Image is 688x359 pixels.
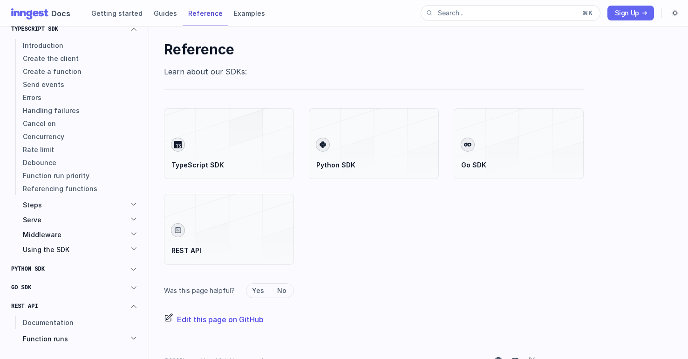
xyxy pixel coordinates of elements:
a: Debounce [15,156,137,169]
a: REST API [164,194,294,265]
h3: REST API [171,244,286,257]
span: Docs [51,8,70,19]
kbd: ⌘K [581,8,594,18]
a: Python SDK [309,108,439,179]
button: Yes [246,284,270,298]
button: Steps [15,200,137,210]
p: Was this page helpful? [164,286,235,295]
span: Create the client [23,54,79,63]
button: Function runs [15,334,137,344]
span: Guides [154,9,177,17]
button: Python SDK [11,266,137,273]
button: Using the SDK [15,245,137,254]
p: Learn about our SDKs: [164,65,537,78]
span: Middleware [23,230,61,239]
a: Sign Up [607,6,654,20]
h3: Python SDK [316,159,431,172]
button: Search...⌘K [421,6,600,20]
span: Documentation [23,318,74,327]
span: Errors [23,93,41,102]
button: Middleware [15,230,137,239]
a: Go SDK [454,108,584,179]
span: Reference [188,9,223,17]
button: Go SDK [11,284,137,292]
span: Function run priority [23,171,89,180]
a: Documentation [15,316,137,329]
a: Getting started [86,3,148,26]
a: Introduction [15,39,137,52]
span: Using the SDK [23,245,69,254]
a: Guides [148,3,183,26]
span: Introduction [23,41,63,50]
a: Create a function [15,65,137,78]
div: REST API [11,311,137,344]
span: Send events [23,80,64,89]
span: Debounce [23,158,56,167]
span: Handling failures [23,106,80,115]
div: TypeScript SDK [11,33,137,255]
button: Toggle dark mode [669,7,681,19]
a: Cancel on [15,117,137,130]
a: Referencing functions [15,182,137,195]
span: Cancel on [23,119,56,128]
button: No [270,284,293,298]
span: Create a function [23,67,82,76]
a: TypeScript SDK [164,108,294,179]
span: TypeScript SDK [11,26,58,33]
span: Getting started [91,9,143,17]
button: REST API [11,303,137,310]
a: Errors [15,91,137,104]
span: Referencing functions [23,184,97,193]
span: Serve [23,215,41,225]
a: Function run priority [15,169,137,182]
h3: TypeScript SDK [171,159,286,172]
span: Go SDK [11,284,31,292]
span: REST API [11,303,38,310]
h3: Go SDK [461,159,576,172]
button: Serve [15,215,137,225]
a: Examples [228,3,271,26]
h1: Reference [164,41,537,58]
a: Concurrency [15,130,137,143]
a: Edit this page on GitHub [164,313,264,326]
a: Docs [11,5,70,21]
span: Edit this page on GitHub [177,313,264,326]
span: Steps [23,200,42,210]
button: TypeScript SDK [11,26,137,33]
span: Python SDK [11,266,45,273]
span: Rate limit [23,145,54,154]
span: Examples [234,9,265,17]
a: Create the client [15,52,137,65]
span: Concurrency [23,132,64,141]
a: Handling failures [15,104,137,117]
a: Send events [15,78,137,91]
span: Function runs [23,334,68,344]
a: Rate limit [15,143,137,156]
a: Reference [183,3,228,26]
